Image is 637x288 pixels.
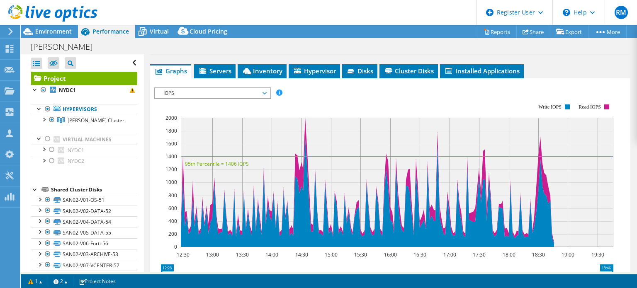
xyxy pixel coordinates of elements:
[588,25,627,38] a: More
[165,114,177,121] text: 2000
[73,276,122,286] a: Project Notes
[31,260,137,271] a: SAN02-V07-VCENTER-57
[59,87,76,94] b: NYDC1
[159,88,266,98] span: IOPS
[165,179,177,186] text: 1000
[31,145,137,155] a: NYDC1
[31,227,137,238] a: SAN02-V05-DATA-55
[150,27,169,35] span: Virtual
[68,117,124,124] span: [PERSON_NAME] Cluster
[185,160,249,167] text: 95th Percentile = 1406 IOPS
[538,104,562,110] text: Write IOPS
[579,104,601,110] text: Read IOPS
[168,205,177,212] text: 600
[190,27,227,35] span: Cloud Pricing
[444,67,520,75] span: Installed Applications
[31,216,137,227] a: SAN02-V04-DATA-54
[384,67,434,75] span: Cluster Disks
[168,230,177,237] text: 200
[31,156,137,167] a: NYDC2
[550,25,588,38] a: Export
[154,67,187,75] span: Graphs
[242,67,282,75] span: Inventory
[615,6,628,19] span: RM
[516,25,550,38] a: Share
[68,147,84,154] span: NYDC1
[563,9,570,16] svg: \n
[532,251,545,258] text: 18:30
[31,238,137,249] a: SAN02-V06-Forti-56
[354,251,367,258] text: 15:30
[503,251,515,258] text: 18:00
[168,192,177,199] text: 800
[165,153,177,160] text: 1400
[31,72,137,85] a: Project
[165,166,177,173] text: 1200
[31,271,137,281] a: SAN02-V08-DATA-58
[384,251,397,258] text: 16:00
[168,218,177,225] text: 400
[295,251,308,258] text: 14:30
[562,251,574,258] text: 19:00
[48,276,73,286] a: 2
[68,157,84,165] span: NYDC2
[443,251,456,258] text: 17:00
[31,85,137,96] a: NYDC1
[31,104,137,115] a: Hypervisors
[265,251,278,258] text: 14:00
[31,115,137,126] a: Sciame Cluster
[51,185,137,195] div: Shared Cluster Disks
[236,251,249,258] text: 13:30
[165,140,177,147] text: 1600
[27,42,105,51] h1: [PERSON_NAME]
[92,27,129,35] span: Performance
[325,251,338,258] text: 15:00
[346,67,373,75] span: Disks
[198,67,231,75] span: Servers
[293,67,336,75] span: Hypervisor
[31,249,137,260] a: SAN02-V03-ARCHIVE-53
[165,127,177,134] text: 1800
[591,251,604,258] text: 19:30
[31,134,137,145] a: Virtual Machines
[31,195,137,206] a: SAN02-V01-OS-51
[22,276,48,286] a: 1
[206,251,219,258] text: 13:00
[477,25,517,38] a: Reports
[177,251,190,258] text: 12:30
[473,251,486,258] text: 17:30
[174,243,177,250] text: 0
[413,251,426,258] text: 16:30
[35,27,72,35] span: Environment
[31,206,137,216] a: SAN02-V02-DATA-52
